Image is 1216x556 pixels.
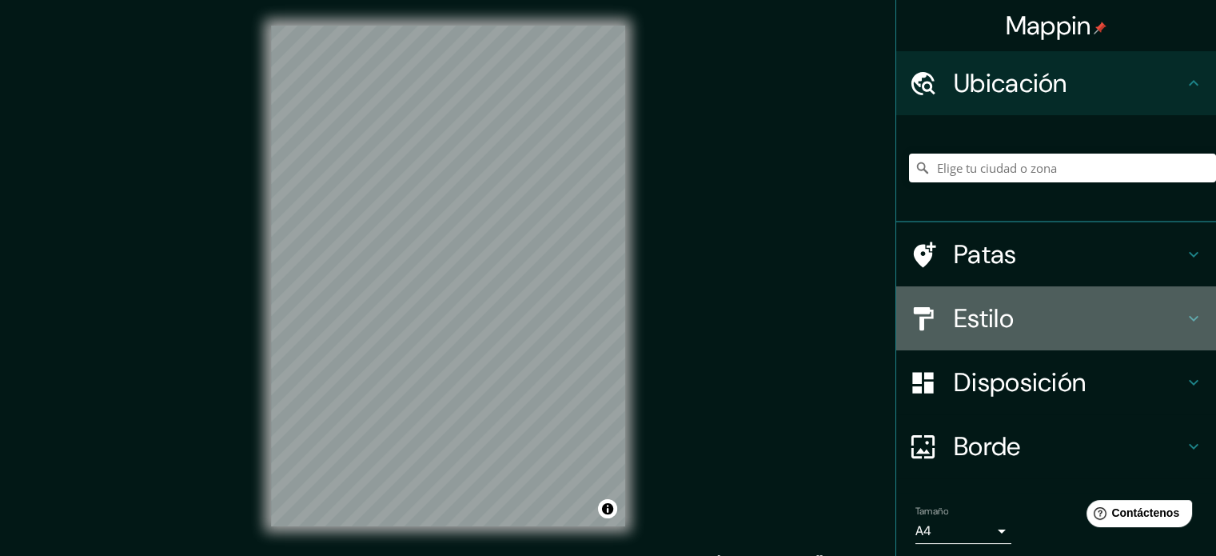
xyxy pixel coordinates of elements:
[271,26,625,526] canvas: Mapa
[954,366,1086,399] font: Disposición
[1006,9,1091,42] font: Mappin
[598,499,617,518] button: Activar o desactivar atribución
[896,414,1216,478] div: Borde
[896,350,1216,414] div: Disposición
[896,51,1216,115] div: Ubicación
[896,286,1216,350] div: Estilo
[954,238,1017,271] font: Patas
[1074,494,1198,538] iframe: Lanzador de widgets de ayuda
[954,302,1014,335] font: Estilo
[896,222,1216,286] div: Patas
[954,66,1067,100] font: Ubicación
[915,505,948,518] font: Tamaño
[1094,22,1106,34] img: pin-icon.png
[915,518,1011,544] div: A4
[915,522,931,539] font: A4
[954,430,1021,463] font: Borde
[909,154,1216,182] input: Elige tu ciudad o zona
